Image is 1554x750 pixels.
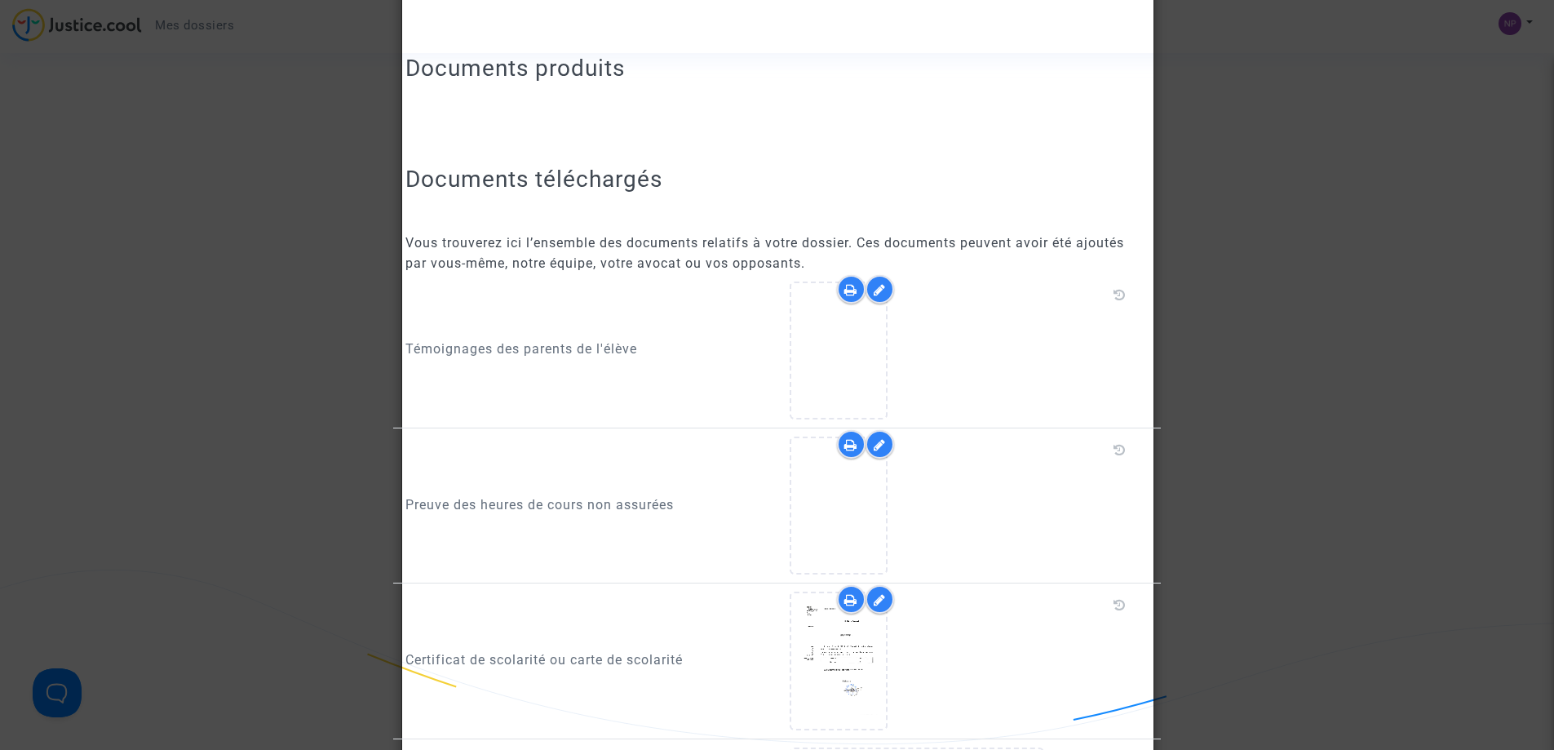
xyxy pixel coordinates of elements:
[405,54,1149,82] h2: Documents produits
[405,650,765,670] p: Certificat de scolarité ou carte de scolarité
[405,165,1149,193] h2: Documents téléchargés
[405,339,765,359] p: Témoignages des parents de l'élève
[405,235,1124,271] span: Vous trouverez ici l’ensemble des documents relatifs à votre dossier. Ces documents peuvent avoir...
[405,495,765,515] p: Preuve des heures de cours non assurées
